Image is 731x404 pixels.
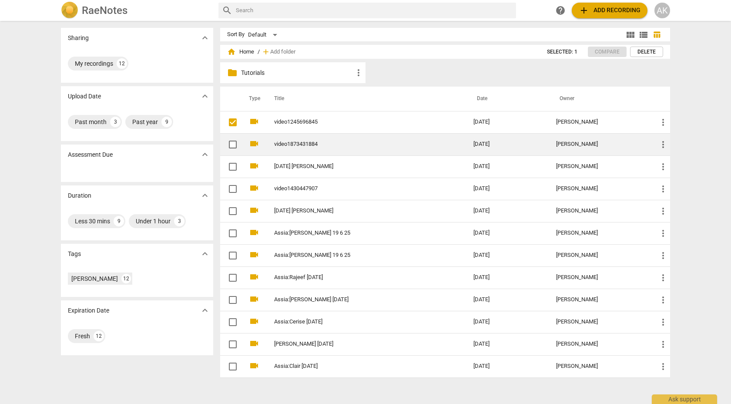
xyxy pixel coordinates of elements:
div: [PERSON_NAME] [556,185,644,192]
span: Selected: 1 [547,48,577,56]
span: more_vert [658,206,668,216]
div: [PERSON_NAME] [556,252,644,259]
button: Show more [198,189,211,202]
div: My recordings [75,59,113,68]
th: Date [466,87,549,111]
a: Assia:Clair [DATE] [274,363,442,370]
div: 12 [117,58,127,69]
th: Title [264,87,466,111]
a: video1430447907 [274,185,442,192]
td: [DATE] [466,289,549,311]
span: videocam [249,227,259,238]
span: videocam [249,116,259,127]
span: more_vert [658,339,668,350]
span: more_vert [353,67,364,78]
div: [PERSON_NAME] [556,141,644,148]
a: Help [553,3,568,18]
button: AK [654,3,670,18]
div: 12 [94,331,104,341]
span: expand_more [200,33,210,43]
div: 3 [174,216,184,226]
span: Home [227,47,254,56]
a: LogoRaeNotes [61,2,211,19]
span: add [579,5,589,16]
div: Fresh [75,332,90,340]
p: Upload Date [68,92,101,101]
button: Table view [650,28,663,41]
span: expand_more [200,91,210,101]
div: Less 30 mins [75,217,110,226]
p: Tags [68,249,81,259]
span: videocam [249,161,259,171]
div: [PERSON_NAME] [71,274,118,283]
td: [DATE] [466,111,549,133]
td: [DATE] [466,155,549,178]
span: help [555,5,566,16]
p: Tutorials [241,68,353,77]
button: Upload [572,3,647,18]
td: [DATE] [466,133,549,155]
span: table_chart [653,30,661,39]
a: Assia:Cerise [DATE] [274,319,442,325]
div: 12 [121,274,131,283]
span: Delete [637,48,656,56]
span: home [227,47,236,56]
span: videocam [249,205,259,215]
p: Sharing [68,34,89,43]
img: Logo [61,2,78,19]
td: [DATE] [466,333,549,355]
span: videocam [249,138,259,149]
div: [PERSON_NAME] [556,230,644,236]
h2: RaeNotes [82,4,127,17]
button: Show more [198,247,211,260]
button: List view [637,28,650,41]
div: 3 [110,117,121,127]
td: [DATE] [466,200,549,222]
span: videocam [249,249,259,260]
div: [PERSON_NAME] [556,319,644,325]
p: Duration [68,191,91,200]
span: videocam [249,272,259,282]
button: Delete [630,47,663,57]
td: [DATE] [466,266,549,289]
span: / [258,49,260,55]
button: Selected: 1 [540,47,584,57]
td: [DATE] [466,178,549,200]
span: expand_more [200,249,210,259]
td: [DATE] [466,311,549,333]
div: Sort By [227,31,245,38]
span: more_vert [658,139,668,150]
div: 9 [114,216,124,226]
p: Assessment Due [68,150,113,159]
span: folder [227,67,238,78]
span: view_list [638,30,649,40]
div: Under 1 hour [136,217,171,226]
button: Show more [198,90,211,103]
span: more_vert [658,228,668,239]
a: Assia:Rajeef [DATE] [274,274,442,281]
a: [DATE] [PERSON_NAME] [274,163,442,170]
span: search [222,5,232,16]
button: Tile view [624,28,637,41]
div: [PERSON_NAME] [556,341,644,347]
span: Add folder [270,49,295,55]
span: more_vert [658,361,668,372]
span: videocam [249,294,259,304]
td: [DATE] [466,222,549,244]
a: Assia:[PERSON_NAME] [DATE] [274,296,442,303]
div: Default [248,28,280,42]
div: [PERSON_NAME] [556,274,644,281]
div: [PERSON_NAME] [556,163,644,170]
button: Show more [198,148,211,161]
span: expand_more [200,149,210,160]
a: [PERSON_NAME] [DATE] [274,341,442,347]
div: Past year [132,118,158,126]
div: [PERSON_NAME] [556,208,644,214]
span: view_module [625,30,636,40]
button: Show more [198,31,211,44]
th: Owner [549,87,651,111]
input: Search [236,3,513,17]
a: [DATE] [PERSON_NAME] [274,208,442,214]
span: Add recording [579,5,640,16]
